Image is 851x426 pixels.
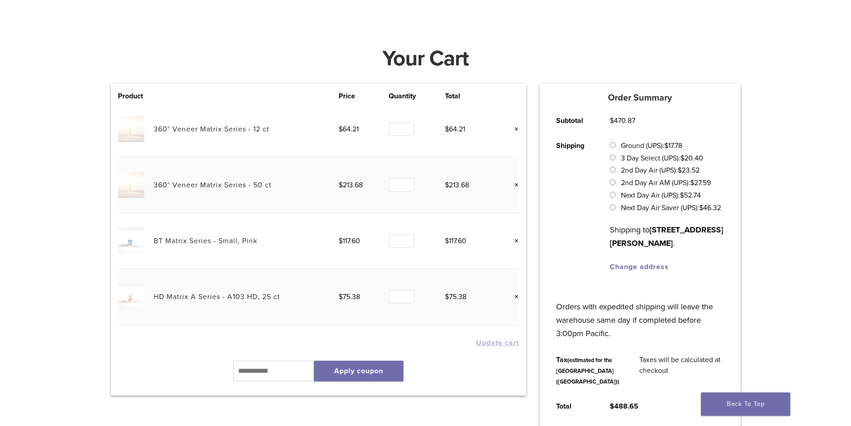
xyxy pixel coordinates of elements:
[507,179,519,191] a: Remove this item
[701,392,790,416] a: Back To Top
[154,236,257,245] a: BT Matrix Series - Small, Pink
[621,154,703,163] label: 3 Day Select (UPS):
[507,235,519,247] a: Remove this item
[621,178,711,187] label: 2nd Day Air AM (UPS):
[339,236,360,245] bdi: 117.60
[118,116,144,142] img: 360° Veneer Matrix Series - 12 ct
[610,116,614,125] span: $
[445,125,449,134] span: $
[621,166,700,175] label: 2nd Day Air (UPS):
[690,178,694,187] span: $
[556,287,724,340] p: Orders with expedited shipping will leave the warehouse same day if completed before 3:00pm Pacific.
[699,203,703,212] span: $
[339,292,343,301] span: $
[690,178,711,187] bdi: 27.59
[445,236,449,245] span: $
[610,223,724,250] p: Shipping to .
[678,166,682,175] span: $
[154,181,272,190] a: 360° Veneer Matrix Series - 50 ct
[680,154,684,163] span: $
[546,108,600,133] th: Subtotal
[118,172,144,198] img: 360° Veneer Matrix Series - 50 ct
[339,125,343,134] span: $
[546,394,600,419] th: Total
[610,262,669,271] a: Change address
[610,225,723,248] strong: [STREET_ADDRESS][PERSON_NAME]
[664,141,682,150] bdi: 17.78
[445,91,495,101] th: Total
[339,181,343,190] span: $
[445,181,469,190] bdi: 213.68
[699,203,721,212] bdi: 46.32
[445,292,466,301] bdi: 75.38
[339,292,360,301] bdi: 75.38
[476,339,519,346] button: Update cart
[389,91,445,101] th: Quantity
[339,125,359,134] bdi: 64.21
[556,357,619,385] small: (estimated for the [GEOGRAPHIC_DATA] ([GEOGRAPHIC_DATA]))
[445,236,466,245] bdi: 117.60
[104,48,747,69] h1: Your Cart
[680,191,684,200] span: $
[154,125,269,134] a: 360° Veneer Matrix Series - 12 ct
[610,402,614,411] span: $
[664,141,668,150] span: $
[680,154,703,163] bdi: 20.40
[118,228,144,254] img: BT Matrix Series - Small, Pink
[680,191,701,200] bdi: 52.74
[610,116,635,125] bdi: 470.87
[445,125,465,134] bdi: 64.21
[445,181,449,190] span: $
[540,93,741,103] h5: Order Summary
[118,283,144,310] img: HD Matrix A Series - A103 HD, 25 ct
[339,181,363,190] bdi: 213.68
[507,291,519,303] a: Remove this item
[314,361,403,381] button: Apply coupon
[621,191,701,200] label: Next Day Air (UPS):
[339,91,389,101] th: Price
[339,236,343,245] span: $
[678,166,700,175] bdi: 23.52
[118,91,154,101] th: Product
[507,123,519,135] a: Remove this item
[445,292,449,301] span: $
[629,347,734,394] td: Taxes will be calculated at checkout
[621,203,721,212] label: Next Day Air Saver (UPS):
[546,133,600,279] th: Shipping
[154,292,280,301] a: HD Matrix A Series - A103 HD, 25 ct
[621,141,682,150] label: Ground (UPS):
[546,347,629,394] th: Tax
[610,402,638,411] bdi: 488.65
